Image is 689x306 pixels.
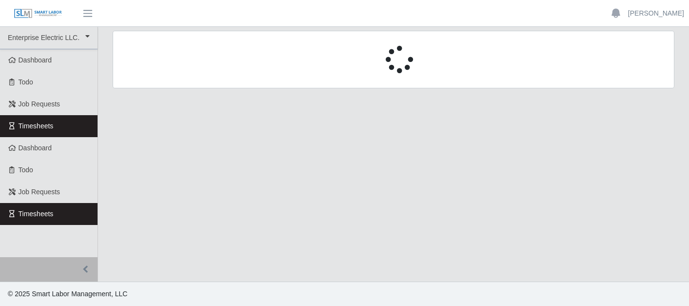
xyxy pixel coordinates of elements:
span: Job Requests [19,100,60,108]
span: Dashboard [19,144,52,152]
span: Dashboard [19,56,52,64]
img: SLM Logo [14,8,62,19]
span: Timesheets [19,122,54,130]
a: [PERSON_NAME] [628,8,684,19]
span: Todo [19,166,33,174]
span: Timesheets [19,210,54,218]
span: © 2025 Smart Labor Management, LLC [8,290,127,298]
span: Todo [19,78,33,86]
span: Job Requests [19,188,60,196]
